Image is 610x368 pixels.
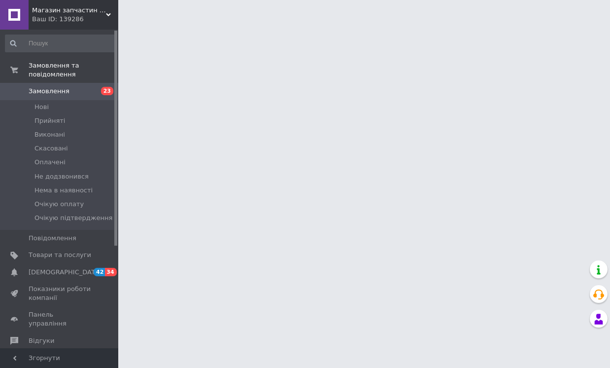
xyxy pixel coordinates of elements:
[32,6,106,15] span: Магазин запчастин Техновам
[29,310,91,328] span: Панель управління
[34,172,89,181] span: Не додзвонився
[5,35,116,52] input: Пошук
[105,268,116,276] span: 34
[34,116,65,125] span: Прийняті
[101,87,113,95] span: 23
[29,61,118,79] span: Замовлення та повідомлення
[34,144,68,153] span: Скасовані
[34,158,66,167] span: Оплачені
[29,234,76,243] span: Повідомлення
[94,268,105,276] span: 42
[34,186,93,195] span: Нема в наявності
[34,103,49,111] span: Нові
[34,200,84,209] span: Очікую оплату
[29,285,91,302] span: Показники роботи компанії
[29,336,54,345] span: Відгуки
[29,251,91,259] span: Товари та послуги
[32,15,118,24] div: Ваш ID: 139286
[34,214,112,222] span: Очікую підтвердження
[29,268,102,277] span: [DEMOGRAPHIC_DATA]
[29,87,69,96] span: Замовлення
[34,130,65,139] span: Виконані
